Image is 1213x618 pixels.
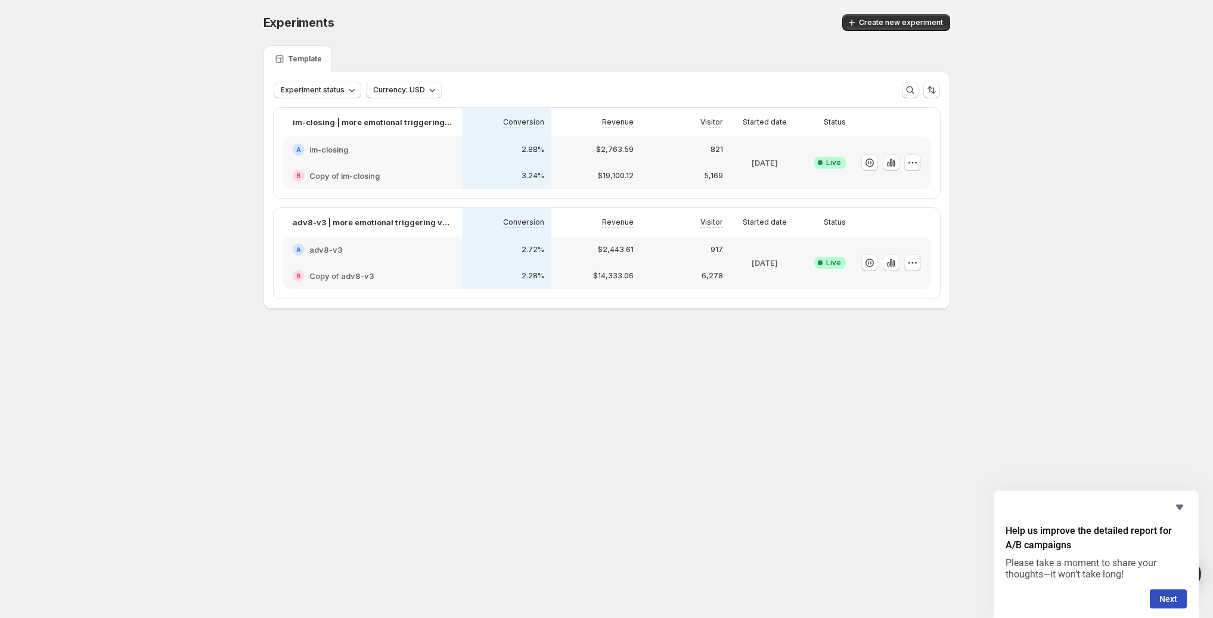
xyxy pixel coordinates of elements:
p: Revenue [602,117,634,127]
h2: A [296,146,301,153]
button: Sort the results [923,82,940,98]
div: Help us improve the detailed report for A/B campaigns [1006,500,1187,608]
p: Template [288,54,322,64]
span: Experiments [263,15,334,30]
h2: B [296,172,301,179]
p: Please take a moment to share your thoughts—it won’t take long! [1006,557,1187,580]
p: 6,278 [702,271,723,281]
p: adv8-v3 | more emotional triggering variant [293,216,452,228]
button: Currency: USD [366,82,442,98]
h2: A [296,246,301,253]
p: 821 [711,145,723,154]
p: 2.28% [522,271,544,281]
button: Experiment status [274,82,361,98]
p: Status [824,117,846,127]
p: Conversion [503,218,544,227]
p: Revenue [602,218,634,227]
button: Create new experiment [842,14,950,31]
p: Visitor [700,117,723,127]
p: 917 [711,245,723,254]
p: [DATE] [752,257,778,269]
h2: Copy of adv8-v3 [309,270,374,282]
p: Status [824,218,846,227]
p: $19,100.12 [598,171,634,181]
p: $2,763.59 [596,145,634,154]
button: Next question [1150,589,1187,608]
p: Conversion [503,117,544,127]
h2: adv8-v3 [309,244,343,256]
p: Started date [743,218,787,227]
p: 3.24% [522,171,544,181]
span: Live [826,158,841,167]
span: Experiment status [281,85,345,95]
span: Create new experiment [859,18,943,27]
p: [DATE] [752,157,778,169]
p: 2.88% [522,145,544,154]
h2: B [296,272,301,280]
p: $2,443.61 [598,245,634,254]
p: 2.72% [522,245,544,254]
span: Live [826,258,841,268]
span: Currency: USD [373,85,425,95]
p: im-closing | more emotional triggering variant [293,116,452,128]
button: Hide survey [1172,500,1187,514]
h2: im-closing [309,144,348,156]
p: Visitor [700,218,723,227]
p: 5,169 [704,171,723,181]
p: $14,333.06 [593,271,634,281]
h2: Copy of im-closing [309,170,380,182]
p: Started date [743,117,787,127]
h2: Help us improve the detailed report for A/B campaigns [1006,524,1187,552]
